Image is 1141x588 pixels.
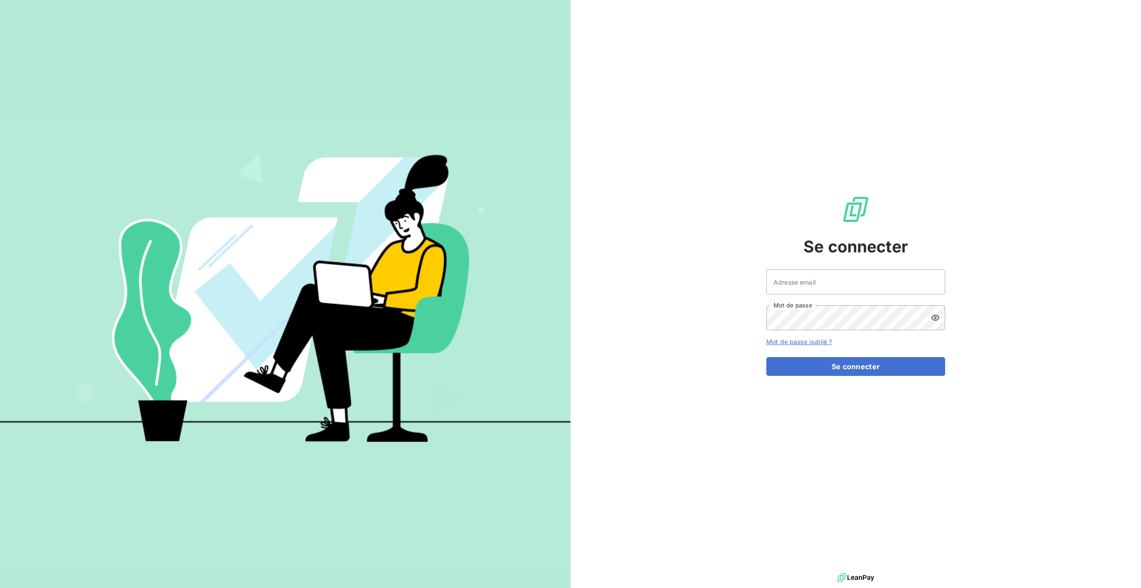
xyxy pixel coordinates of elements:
[837,571,874,584] img: logo
[766,338,832,345] a: Mot de passe oublié ?
[803,234,908,259] span: Se connecter
[766,357,945,376] button: Se connecter
[766,269,945,294] input: placeholder
[841,195,870,224] img: Logo LeanPay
